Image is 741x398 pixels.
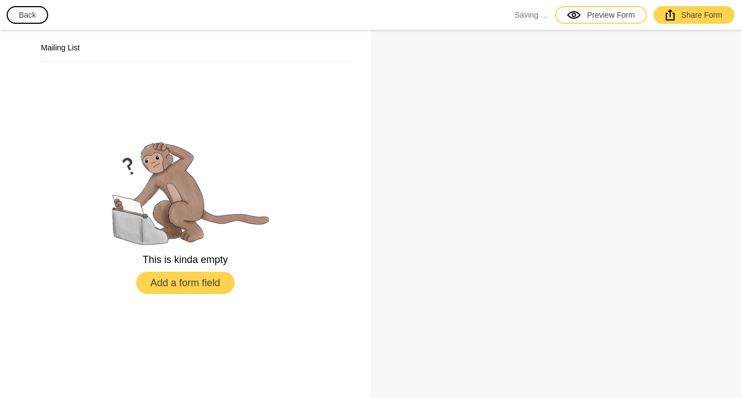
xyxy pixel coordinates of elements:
[137,273,234,293] button: Add a form field
[515,9,548,20] span: Saving …
[654,6,734,24] a: Share Form
[567,9,635,20] div: Preview Form
[666,9,722,20] div: Share Form
[555,6,647,24] a: Preview Form
[143,253,228,266] p: This is kinda empty
[86,134,285,246] img: empty.png
[7,6,48,24] button: Back
[41,42,352,53] h2: Mailing List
